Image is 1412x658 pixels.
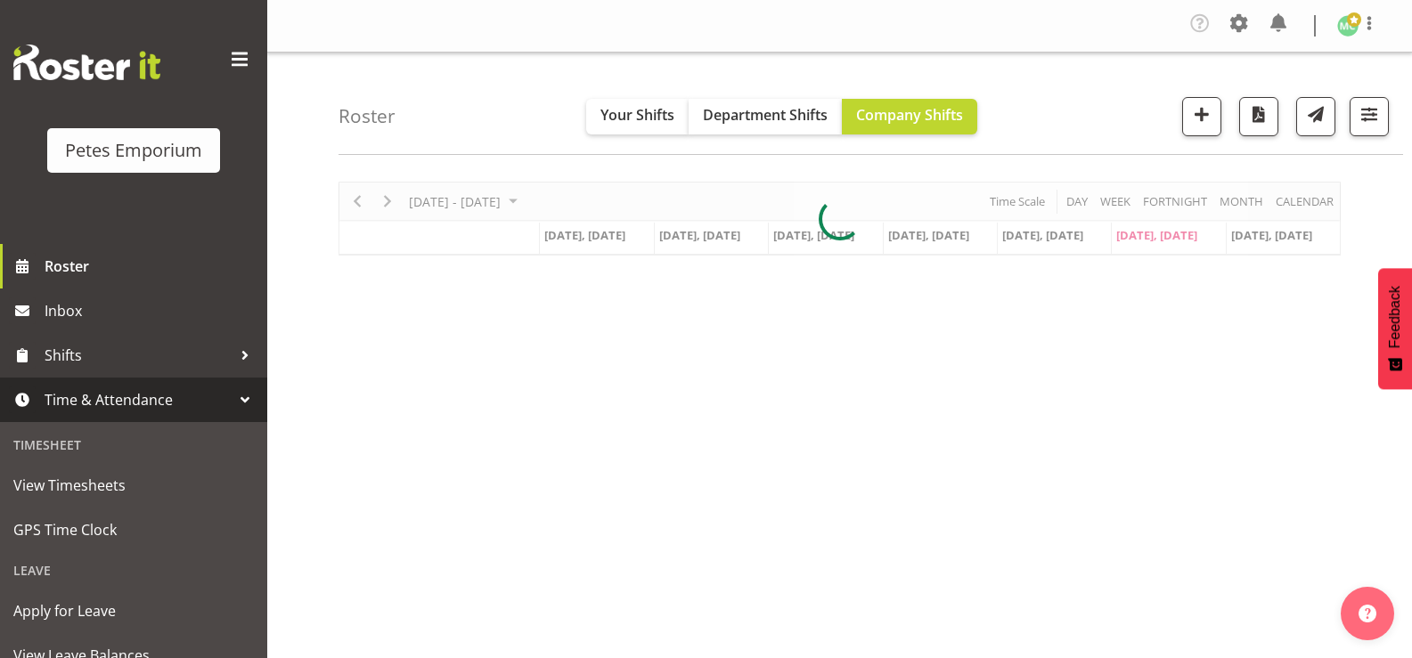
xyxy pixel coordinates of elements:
[600,105,674,125] span: Your Shifts
[45,253,258,280] span: Roster
[703,105,828,125] span: Department Shifts
[4,589,263,633] a: Apply for Leave
[45,342,232,369] span: Shifts
[586,99,689,134] button: Your Shifts
[4,463,263,508] a: View Timesheets
[1359,605,1376,622] img: help-xxl-2.png
[1239,97,1278,136] button: Download a PDF of the roster according to the set date range.
[4,426,263,463] div: Timesheet
[842,99,977,134] button: Company Shifts
[339,106,396,126] h4: Roster
[65,137,202,164] div: Petes Emporium
[45,297,258,324] span: Inbox
[1182,97,1221,136] button: Add a new shift
[1378,268,1412,389] button: Feedback - Show survey
[13,516,254,543] span: GPS Time Clock
[4,508,263,552] a: GPS Time Clock
[4,552,263,589] div: Leave
[13,597,254,624] span: Apply for Leave
[689,99,842,134] button: Department Shifts
[45,386,232,413] span: Time & Attendance
[13,45,160,80] img: Rosterit website logo
[1296,97,1335,136] button: Send a list of all shifts for the selected filtered period to all rostered employees.
[1337,15,1359,37] img: melissa-cowen2635.jpg
[1350,97,1389,136] button: Filter Shifts
[856,105,963,125] span: Company Shifts
[13,472,254,499] span: View Timesheets
[1387,286,1403,348] span: Feedback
